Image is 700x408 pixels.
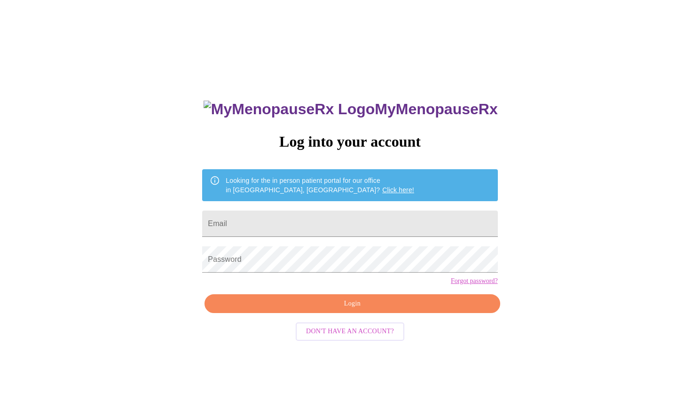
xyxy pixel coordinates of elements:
[306,326,394,337] span: Don't have an account?
[215,298,489,310] span: Login
[202,133,497,150] h3: Log into your account
[451,277,498,285] a: Forgot password?
[382,186,414,194] a: Click here!
[204,294,500,314] button: Login
[204,101,498,118] h3: MyMenopauseRx
[226,172,414,198] div: Looking for the in person patient portal for our office in [GEOGRAPHIC_DATA], [GEOGRAPHIC_DATA]?
[293,327,407,335] a: Don't have an account?
[204,101,375,118] img: MyMenopauseRx Logo
[296,322,404,341] button: Don't have an account?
